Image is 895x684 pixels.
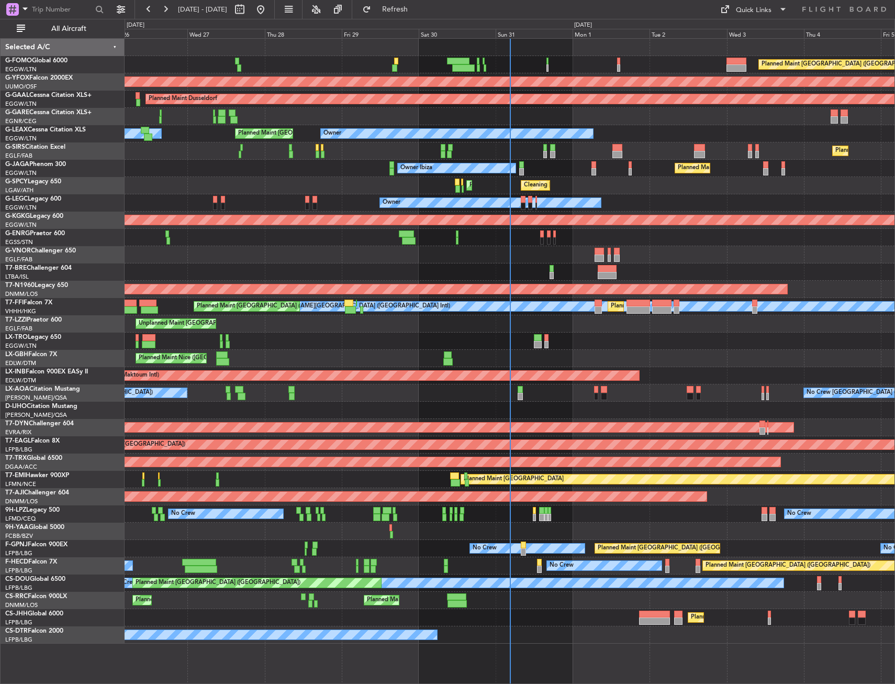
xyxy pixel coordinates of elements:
[27,25,110,32] span: All Aircraft
[5,221,37,229] a: EGGW/LTN
[5,58,32,64] span: G-FOMO
[550,558,574,573] div: No Crew
[136,575,300,591] div: Planned Maint [GEOGRAPHIC_DATA] ([GEOGRAPHIC_DATA])
[32,2,92,17] input: Trip Number
[5,144,65,150] a: G-SIRSCitation Excel
[804,29,881,38] div: Thu 4
[787,506,811,522] div: No Crew
[5,403,77,410] a: D-IJHOCitation Mustang
[5,480,36,488] a: LFMN/NCE
[5,300,24,306] span: T7-FFI
[171,506,195,522] div: No Crew
[5,524,29,531] span: 9H-YAA
[5,611,28,617] span: CS-JHH
[5,567,32,575] a: LFPB/LBG
[5,334,61,340] a: LX-TROLegacy 650
[5,75,73,81] a: G-YFOXFalcon 2000EX
[267,299,450,314] div: [PERSON_NAME][GEOGRAPHIC_DATA] ([GEOGRAPHIC_DATA] Intl)
[5,325,32,333] a: EGLF/FAB
[5,472,69,479] a: T7-EMIHawker 900XP
[5,135,37,142] a: EGGW/LTN
[5,593,67,600] a: CS-RRCFalcon 900LX
[113,575,137,591] div: No Crew
[367,592,532,608] div: Planned Maint [GEOGRAPHIC_DATA] ([GEOGRAPHIC_DATA])
[5,196,28,202] span: G-LEGC
[611,299,786,314] div: Planned Maint [GEOGRAPHIC_DATA] ([GEOGRAPHIC_DATA] Intl)
[5,386,29,392] span: LX-AOA
[5,438,60,444] a: T7-EAGLFalcon 8X
[373,6,417,13] span: Refresh
[383,195,400,211] div: Owner
[5,179,61,185] a: G-SPCYLegacy 650
[5,83,37,91] a: UUMO/OSF
[5,290,38,298] a: DNMM/LOS
[5,204,37,212] a: EGGW/LTN
[5,446,32,454] a: LFPB/LBG
[5,359,36,367] a: EDLW/DTM
[110,29,187,38] div: Tue 26
[5,196,61,202] a: G-LEGCLegacy 600
[5,282,68,289] a: T7-N1960Legacy 650
[5,584,32,592] a: LFPB/LBG
[5,248,31,254] span: G-VNOR
[5,438,31,444] span: T7-EAGL
[5,369,26,375] span: LX-INB
[473,540,497,556] div: No Crew
[5,109,92,116] a: G-GARECessna Citation XLS+
[5,282,35,289] span: T7-N1960
[5,576,30,582] span: CS-DOU
[5,65,37,73] a: EGGW/LTN
[139,316,311,332] div: Unplanned Maint [GEOGRAPHIC_DATA] ([GEOGRAPHIC_DATA])
[5,472,26,479] span: T7-EMI
[706,558,870,573] div: Planned Maint [GEOGRAPHIC_DATA] ([GEOGRAPHIC_DATA])
[5,92,29,98] span: G-GAAL
[5,179,28,185] span: G-SPCY
[342,29,419,38] div: Fri 29
[5,455,62,461] a: T7-TRXGlobal 6500
[5,248,76,254] a: G-VNORChallenger 650
[5,421,74,427] a: T7-DYNChallenger 604
[5,455,27,461] span: T7-TRX
[5,498,38,505] a: DNMM/LOS
[5,559,57,565] a: F-HECDFalcon 7X
[139,350,255,366] div: Planned Maint Nice ([GEOGRAPHIC_DATA])
[5,628,28,634] span: CS-DTR
[5,342,37,350] a: EGGW/LTN
[715,1,792,18] button: Quick Links
[524,178,672,193] div: Cleaning [GEOGRAPHIC_DATA] ([PERSON_NAME] Intl)
[5,265,27,271] span: T7-BRE
[5,213,30,219] span: G-KGKG
[5,507,26,513] span: 9H-LPZ
[5,576,65,582] a: CS-DOUGlobal 6500
[5,394,67,402] a: [PERSON_NAME]/QSA
[5,117,37,125] a: EGNR/CEG
[5,92,92,98] a: G-GAALCessna Citation XLS+
[5,109,29,116] span: G-GARE
[5,351,28,358] span: LX-GBH
[127,21,144,30] div: [DATE]
[5,75,29,81] span: G-YFOX
[5,307,36,315] a: VHHH/HKG
[265,29,342,38] div: Thu 28
[238,126,403,141] div: Planned Maint [GEOGRAPHIC_DATA] ([GEOGRAPHIC_DATA])
[678,160,843,176] div: Planned Maint [GEOGRAPHIC_DATA] ([GEOGRAPHIC_DATA])
[5,377,36,384] a: EDLW/DTM
[5,265,72,271] a: T7-BREChallenger 604
[469,178,590,193] div: Planned Maint Athens ([PERSON_NAME] Intl)
[5,524,64,531] a: 9H-YAAGlobal 5000
[5,507,60,513] a: 9H-LPZLegacy 500
[598,540,763,556] div: Planned Maint [GEOGRAPHIC_DATA] ([GEOGRAPHIC_DATA])
[5,542,68,548] a: F-GPNJFalcon 900EX
[149,91,217,107] div: Planned Maint Dusseldorf
[5,161,66,168] a: G-JAGAPhenom 300
[650,29,726,38] div: Tue 2
[5,317,27,323] span: T7-LZZI
[5,428,31,436] a: EVRA/RIX
[5,611,63,617] a: CS-JHHGlobal 6000
[5,127,86,133] a: G-LEAXCessna Citation XLS
[5,386,80,392] a: LX-AOACitation Mustang
[5,58,68,64] a: G-FOMOGlobal 6000
[5,549,32,557] a: LFPB/LBG
[5,463,37,471] a: DGAA/ACC
[691,610,856,625] div: Planned Maint [GEOGRAPHIC_DATA] ([GEOGRAPHIC_DATA])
